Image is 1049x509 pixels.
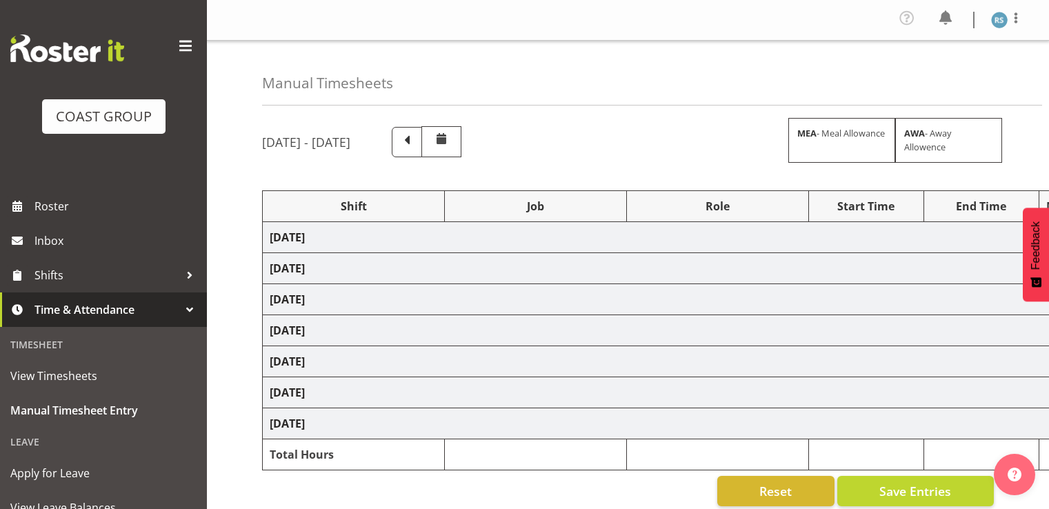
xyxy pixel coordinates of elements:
[1030,221,1042,270] span: Feedback
[3,456,203,490] a: Apply for Leave
[788,118,895,162] div: - Meal Allowance
[452,198,619,214] div: Job
[10,366,197,386] span: View Timesheets
[10,463,197,483] span: Apply for Leave
[816,198,917,214] div: Start Time
[56,106,152,127] div: COAST GROUP
[931,198,1032,214] div: End Time
[717,476,835,506] button: Reset
[10,34,124,62] img: Rosterit website logo
[3,428,203,456] div: Leave
[10,400,197,421] span: Manual Timesheet Entry
[262,134,350,150] h5: [DATE] - [DATE]
[991,12,1008,28] img: rowan-swain1185.jpg
[262,75,393,91] h4: Manual Timesheets
[263,439,445,470] td: Total Hours
[34,265,179,286] span: Shifts
[634,198,801,214] div: Role
[895,118,1002,162] div: - Away Allowence
[3,359,203,393] a: View Timesheets
[34,299,179,320] span: Time & Attendance
[759,482,792,500] span: Reset
[879,482,951,500] span: Save Entries
[270,198,437,214] div: Shift
[3,393,203,428] a: Manual Timesheet Entry
[34,196,200,217] span: Roster
[1023,208,1049,301] button: Feedback - Show survey
[904,127,925,139] strong: AWA
[1008,468,1021,481] img: help-xxl-2.png
[34,230,200,251] span: Inbox
[3,330,203,359] div: Timesheet
[837,476,994,506] button: Save Entries
[797,127,817,139] strong: MEA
